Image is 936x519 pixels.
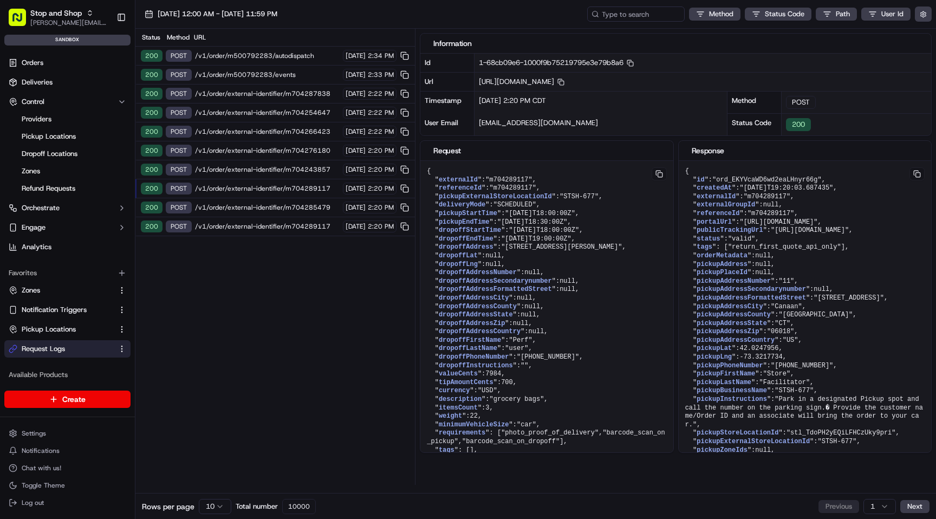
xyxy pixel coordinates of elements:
[22,97,44,107] span: Control
[9,305,113,315] a: Notification Triggers
[727,91,782,113] div: Method
[28,70,195,81] input: Got a question? Start typing here...
[4,391,131,408] button: Create
[102,157,174,168] span: API Documentation
[141,88,162,100] div: 200
[771,226,849,234] span: "[URL][DOMAIN_NAME]"
[166,220,192,232] div: POST
[368,165,394,174] span: 2:20 PM
[195,108,340,117] span: /v1/order/external-identifier/m704254647
[744,193,790,200] span: "m704289117"
[420,72,474,91] div: Url
[517,294,532,302] span: null
[697,320,767,327] span: pickupAddressState
[166,164,192,176] div: POST
[22,203,60,213] span: Orchestrate
[439,311,513,319] span: dropoffAddressState
[439,218,490,226] span: pickupEndTime
[497,218,568,226] span: "[DATE]T18:30:00Z"
[560,193,599,200] span: "STSH-677"
[346,51,366,60] span: [DATE]
[697,218,732,226] span: portalUrl
[22,184,75,193] span: Refund Requests
[166,202,192,213] div: POST
[4,74,131,91] a: Deliveries
[420,54,474,72] div: Id
[184,107,197,120] button: Start new chat
[141,107,162,119] div: 200
[22,242,51,252] span: Analytics
[697,184,732,192] span: createdAt
[420,161,673,478] pre: { " ": , " ": , " ": , " ": , " ": , " ": , " ": , " ": , " ": , " ": , " ": , " ": , " ": , " ":...
[712,176,822,184] span: "ord_EKYVcaWD6wd2eaLHnyr66g"
[346,222,366,231] span: [DATE]
[4,321,131,338] button: Pickup Locations
[368,184,394,193] span: 2:20 PM
[195,165,340,174] span: /v1/order/external-identifier/m704243857
[439,362,513,369] span: dropoffInstructions
[22,305,87,315] span: Notification Triggers
[236,502,278,511] span: Total number
[4,54,131,72] a: Orders
[346,89,366,98] span: [DATE]
[439,320,505,327] span: dropoffAddressZip
[778,311,853,319] span: "[GEOGRAPHIC_DATA]"
[17,181,118,196] a: Refund Requests
[697,328,759,335] span: pickupAddressZip
[509,226,580,234] span: "[DATE]T18:00:00Z"
[697,269,747,276] span: pickupPlaceId
[501,235,571,243] span: "[DATE]T19:00:00Z"
[195,184,340,193] span: /v1/order/external-identifier/m704289117
[560,286,575,293] span: null
[346,108,366,117] span: [DATE]
[485,252,501,259] span: null
[30,8,82,18] button: Stop and Shop
[4,366,131,384] div: Available Products
[108,184,131,192] span: Pylon
[763,201,779,209] span: null
[900,500,929,513] button: Next
[368,222,394,231] span: 2:20 PM
[814,286,829,293] span: null
[697,311,771,319] span: pickupAddressCounty
[22,132,76,141] span: Pickup Locations
[166,126,192,138] div: POST
[474,92,727,114] div: [DATE] 2:20 PM CDT
[22,344,65,354] span: Request Logs
[479,118,598,127] span: [EMAIL_ADDRESS][DOMAIN_NAME]
[485,370,501,378] span: 7984
[739,353,782,361] span: -73.3217734
[814,294,884,302] span: "[STREET_ADDRESS]"
[439,404,478,412] span: itemsCount
[775,387,814,394] span: "STSH-677"
[767,328,794,335] span: "06018"
[11,103,30,123] img: 1736555255976-a54dd68f-1ca7-489b-9aae-adbdc363a1c4
[194,33,411,42] div: URL
[195,51,340,60] span: /v1/order/m500792283/autodispatch
[755,252,771,259] span: null
[165,33,191,42] div: Method
[697,226,763,234] span: publicTrackingUrl
[141,202,162,213] div: 200
[433,145,660,156] div: Request
[4,443,131,458] button: Notifications
[166,183,192,194] div: POST
[490,395,544,403] span: "grocery bags"
[166,69,192,81] div: POST
[501,379,513,386] span: 700
[17,112,118,127] a: Providers
[439,370,478,378] span: valueCents
[346,70,366,79] span: [DATE]
[140,33,161,42] div: Status
[517,421,536,429] span: "car"
[87,153,178,172] a: 💻API Documentation
[697,176,704,184] span: id
[433,38,918,49] div: Information
[439,210,497,217] span: pickupStartTime
[697,210,739,217] span: referenceId
[368,51,394,60] span: 2:34 PM
[783,336,798,344] span: "US"
[470,412,478,420] span: 22
[11,11,32,33] img: Nash
[4,478,131,493] button: Toggle Theme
